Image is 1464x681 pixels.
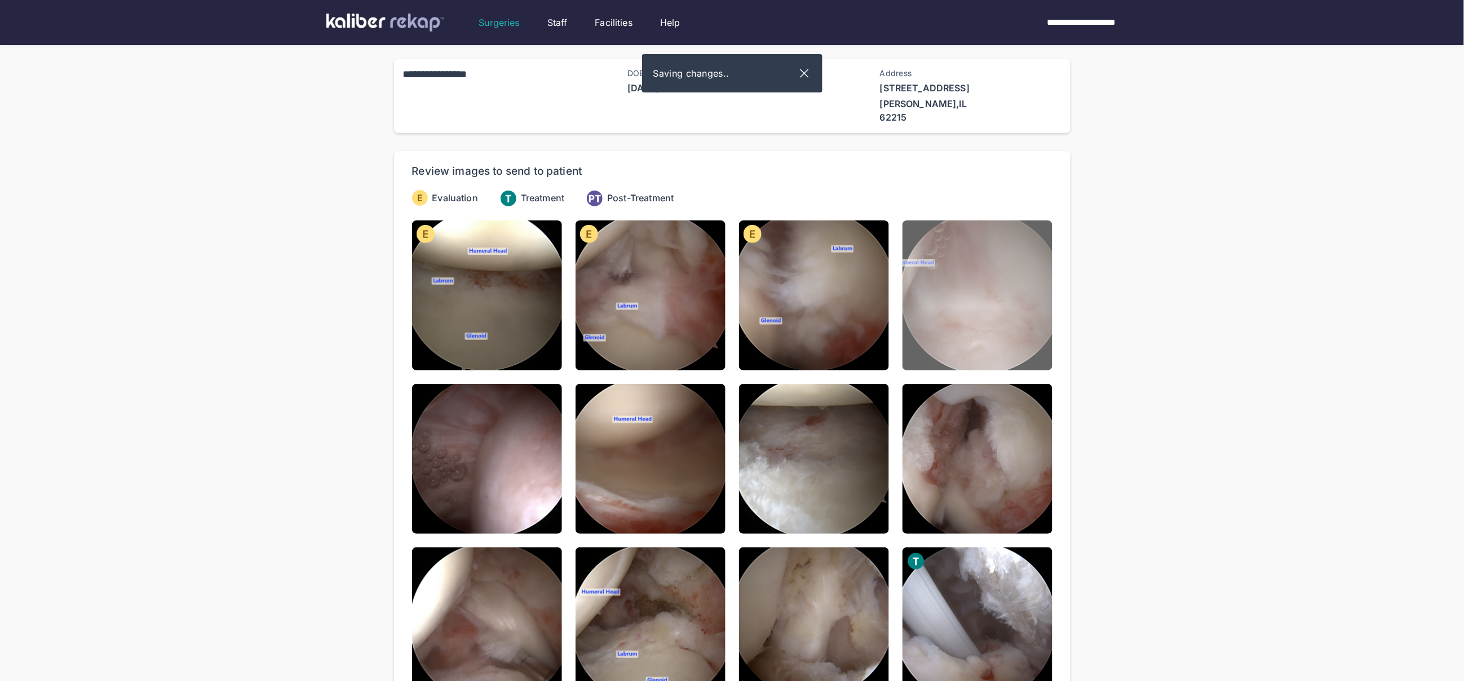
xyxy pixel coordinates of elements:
[479,16,520,29] a: Surgeries
[580,225,598,243] img: evaluation-icon.135c065c.svg
[547,16,568,29] a: Staff
[576,384,726,534] img: Walters_Charles_69353_ShoulderArthroscopy_2025-10-07-052432_Dr.LyndonGross__Still_006.jpg
[880,68,993,79] span: Address
[326,14,444,32] img: kaliber labs logo
[412,384,562,534] img: Walters_Charles_69353_ShoulderArthroscopy_2025-10-07-052432_Dr.LyndonGross__Still_005.jpg
[660,16,680,29] a: Help
[521,191,564,205] span: Treatment
[903,220,1052,370] img: Walters_Charles_69353_ShoulderArthroscopy_2025-10-07-052432_Dr.LyndonGross__Still_004.jpg
[412,165,582,178] div: Review images to send to patient
[880,81,993,95] span: [STREET_ADDRESS]
[432,191,479,205] span: Evaluation
[412,220,562,370] img: Walters_Charles_69353_ShoulderArthroscopy_2025-10-07-052432_Dr.LyndonGross__Still_001.jpg
[739,220,889,370] img: Walters_Charles_69353_ShoulderArthroscopy_2025-10-07-052432_Dr.LyndonGross__Still_003.jpg
[417,225,435,243] img: evaluation-icon.135c065c.svg
[903,384,1052,534] img: Walters_Charles_69353_ShoulderArthroscopy_2025-10-07-052432_Dr.LyndonGross__Still_008.jpg
[576,220,726,370] img: Walters_Charles_69353_ShoulderArthroscopy_2025-10-07-052432_Dr.LyndonGross__Still_002.jpg
[907,552,925,570] img: treatment-icon.9f8bb349.svg
[627,81,740,95] span: [DATE]
[744,225,762,243] img: evaluation-icon.135c065c.svg
[595,16,633,29] a: Facilities
[607,191,674,205] span: Post-Treatment
[627,68,740,79] span: DOB
[653,67,798,80] span: Saving changes..
[739,384,889,534] img: Walters_Charles_69353_ShoulderArthroscopy_2025-10-07-052432_Dr.LyndonGross__Still_007.jpg
[880,97,993,124] span: [PERSON_NAME] , IL 62215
